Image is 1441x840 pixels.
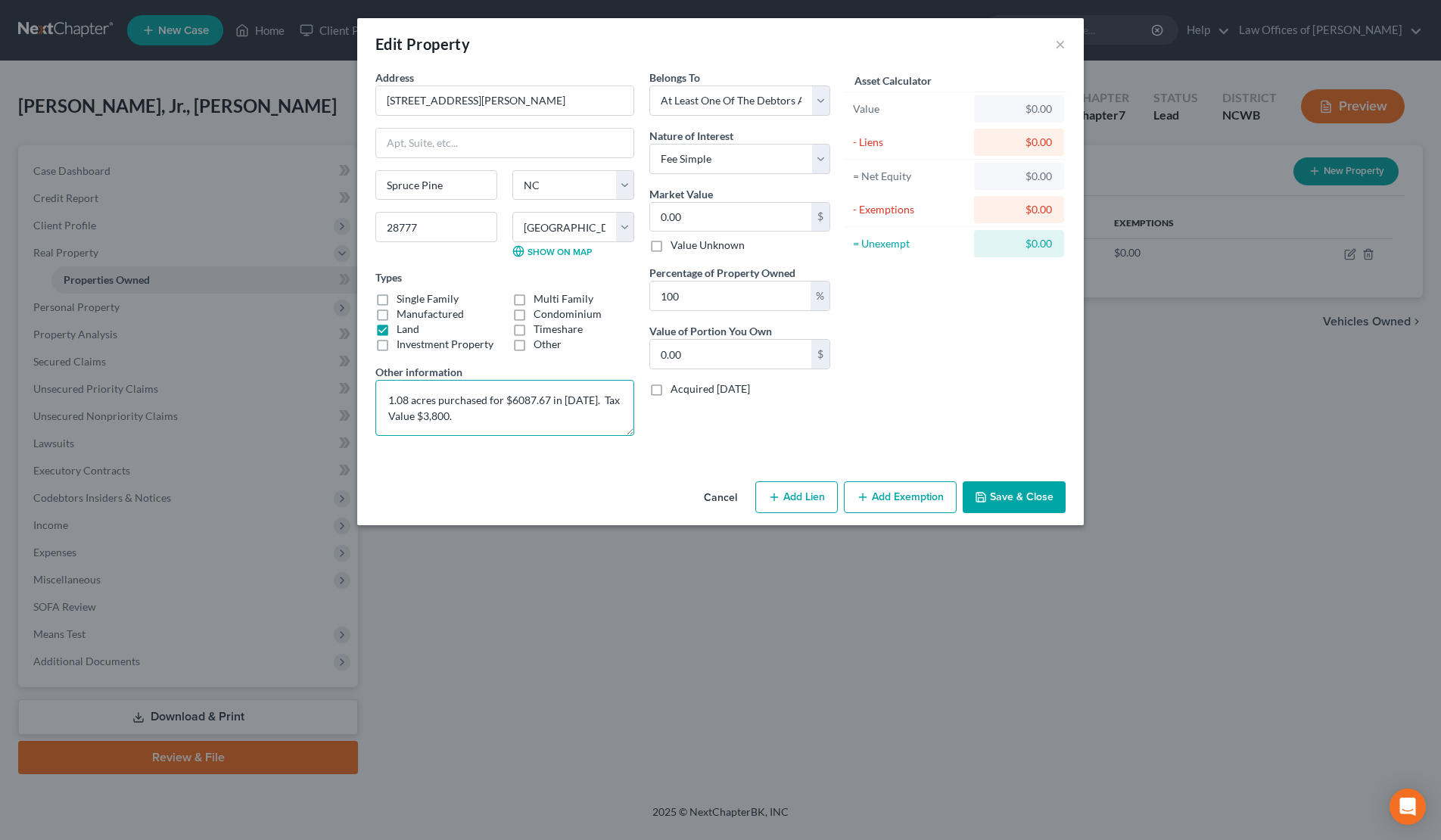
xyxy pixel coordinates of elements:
[811,282,829,310] div: %
[671,238,745,253] label: Value Unknown
[649,128,733,144] label: Nature of Interest
[397,322,419,337] label: Land
[986,202,1052,217] div: $0.00
[649,71,700,84] span: Belongs To
[986,169,1052,184] div: $0.00
[397,306,464,322] label: Manufactured
[853,236,967,251] div: = Unexempt
[844,481,957,513] button: Add Exemption
[811,340,829,369] div: $
[534,322,583,337] label: Timeshare
[376,129,633,157] input: Apt, Suite, etc...
[650,203,811,232] input: 0.00
[986,135,1052,150] div: $0.00
[811,203,829,232] div: $
[397,337,493,352] label: Investment Property
[397,291,459,306] label: Single Family
[853,101,967,117] div: Value
[650,282,811,310] input: 0.00
[375,33,470,54] div: Edit Property
[375,71,414,84] span: Address
[376,86,633,115] input: Enter address...
[692,483,749,513] button: Cancel
[534,337,562,352] label: Other
[534,291,593,306] label: Multi Family
[375,364,462,380] label: Other information
[853,135,967,150] div: - Liens
[650,340,811,369] input: 0.00
[649,265,795,281] label: Percentage of Property Owned
[986,236,1052,251] div: $0.00
[853,169,967,184] div: = Net Equity
[512,245,592,257] a: Show on Map
[963,481,1066,513] button: Save & Close
[649,186,713,202] label: Market Value
[986,101,1052,117] div: $0.00
[534,306,602,322] label: Condominium
[649,323,772,339] label: Value of Portion You Own
[1390,789,1426,825] div: Open Intercom Messenger
[375,269,402,285] label: Types
[671,381,750,397] label: Acquired [DATE]
[375,212,497,242] input: Enter zip...
[1055,35,1066,53] button: ×
[755,481,838,513] button: Add Lien
[854,73,932,89] label: Asset Calculator
[853,202,967,217] div: - Exemptions
[376,171,496,200] input: Enter city...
